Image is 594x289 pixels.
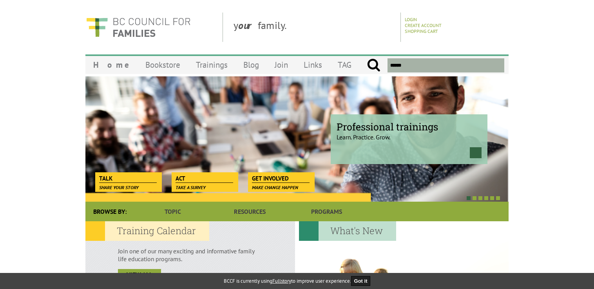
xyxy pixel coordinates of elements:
[85,221,209,241] h2: Training Calendar
[252,174,310,183] span: Get Involved
[272,278,291,284] a: Fullstory
[227,13,401,42] div: y family.
[118,269,161,280] a: view all
[288,202,365,221] a: Programs
[405,22,442,28] a: Create Account
[85,202,134,221] div: Browse By:
[99,184,139,190] span: Share your story
[267,56,296,74] a: Join
[296,56,330,74] a: Links
[248,172,313,183] a: Get Involved Make change happen
[99,174,157,183] span: Talk
[211,202,288,221] a: Resources
[138,56,188,74] a: Bookstore
[330,56,359,74] a: TAG
[172,172,237,183] a: Act Take a survey
[188,56,235,74] a: Trainings
[337,126,482,141] p: Learn. Practice. Grow.
[405,28,438,34] a: Shopping Cart
[85,56,138,74] a: Home
[367,58,380,72] input: Submit
[118,247,263,263] p: Join one of our many exciting and informative family life education programs.
[238,19,258,32] strong: our
[235,56,267,74] a: Blog
[299,221,396,241] h2: What's New
[337,120,482,133] span: Professional trainings
[134,202,211,221] a: Topic
[252,184,298,190] span: Make change happen
[176,184,206,190] span: Take a survey
[351,276,371,286] button: Got it
[176,174,233,183] span: Act
[95,172,161,183] a: Talk Share your story
[405,16,417,22] a: Login
[85,13,191,42] img: BC Council for FAMILIES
